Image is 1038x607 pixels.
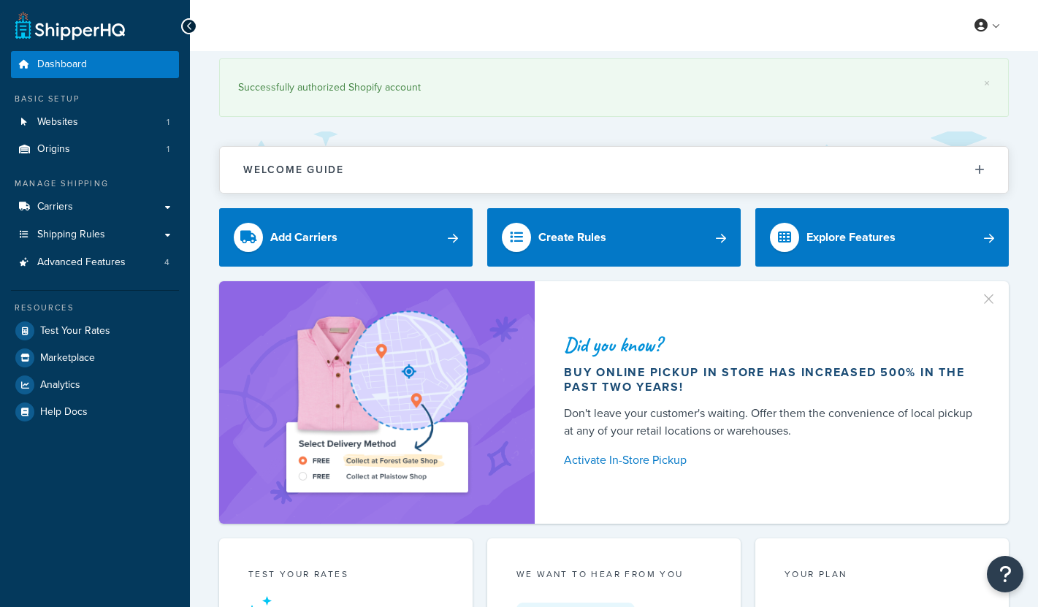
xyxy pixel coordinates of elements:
[243,164,344,175] h2: Welcome Guide
[806,227,896,248] div: Explore Features
[785,568,980,584] div: Your Plan
[538,227,606,248] div: Create Rules
[167,143,169,156] span: 1
[11,249,179,276] li: Advanced Features
[40,325,110,337] span: Test Your Rates
[11,249,179,276] a: Advanced Features4
[37,229,105,241] span: Shipping Rules
[37,201,73,213] span: Carriers
[37,143,70,156] span: Origins
[11,51,179,78] a: Dashboard
[755,208,1009,267] a: Explore Features
[987,556,1023,592] button: Open Resource Center
[564,450,974,470] a: Activate In-Store Pickup
[40,352,95,364] span: Marketplace
[984,77,990,89] a: ×
[238,77,990,98] div: Successfully authorized Shopify account
[11,177,179,190] div: Manage Shipping
[564,405,974,440] div: Don't leave your customer's waiting. Offer them the convenience of local pickup at any of your re...
[37,58,87,71] span: Dashboard
[11,194,179,221] a: Carriers
[37,116,78,129] span: Websites
[11,221,179,248] a: Shipping Rules
[11,302,179,314] div: Resources
[487,208,741,267] a: Create Rules
[11,136,179,163] li: Origins
[11,136,179,163] a: Origins1
[245,303,509,502] img: ad-shirt-map-b0359fc47e01cab431d101c4b569394f6a03f54285957d908178d52f29eb9668.png
[564,365,974,394] div: Buy online pickup in store has increased 500% in the past two years!
[219,208,473,267] a: Add Carriers
[564,335,974,355] div: Did you know?
[11,93,179,105] div: Basic Setup
[40,406,88,419] span: Help Docs
[37,256,126,269] span: Advanced Features
[270,227,337,248] div: Add Carriers
[248,568,443,584] div: Test your rates
[40,379,80,392] span: Analytics
[167,116,169,129] span: 1
[11,318,179,344] a: Test Your Rates
[11,109,179,136] a: Websites1
[220,147,1008,193] button: Welcome Guide
[11,372,179,398] a: Analytics
[516,568,711,581] p: we want to hear from you
[11,109,179,136] li: Websites
[164,256,169,269] span: 4
[11,345,179,371] a: Marketplace
[11,399,179,425] a: Help Docs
